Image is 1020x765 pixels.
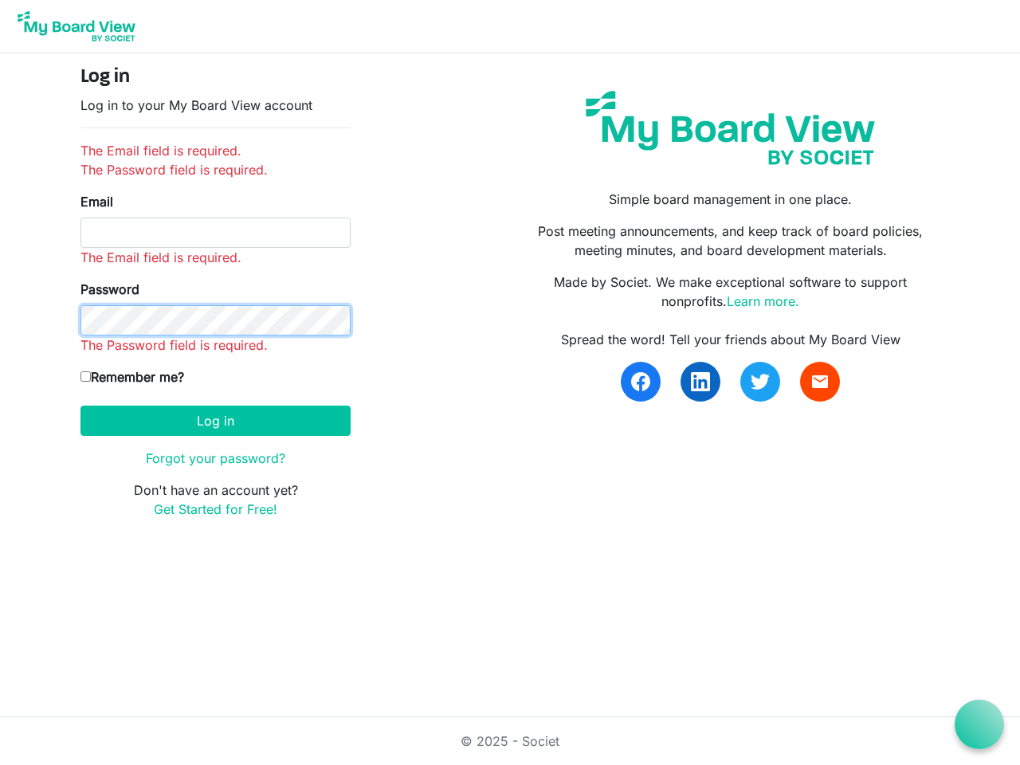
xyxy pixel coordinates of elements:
[80,160,351,179] li: The Password field is required.
[631,372,650,391] img: facebook.svg
[80,192,113,211] label: Email
[154,501,277,517] a: Get Started for Free!
[727,293,799,309] a: Learn more.
[13,6,140,46] img: My Board View Logo
[80,337,268,353] span: The Password field is required.
[691,372,710,391] img: linkedin.svg
[80,66,351,89] h4: Log in
[751,372,770,391] img: twitter.svg
[80,371,91,382] input: Remember me?
[810,372,830,391] span: email
[80,481,351,519] p: Don't have an account yet?
[80,367,184,386] label: Remember me?
[522,190,940,209] p: Simple board management in one place.
[800,362,840,402] a: email
[146,450,285,466] a: Forgot your password?
[522,222,940,260] p: Post meeting announcements, and keep track of board policies, meeting minutes, and board developm...
[80,280,139,299] label: Password
[80,249,241,265] span: The Email field is required.
[80,141,351,160] li: The Email field is required.
[574,79,887,177] img: my-board-view-societ.svg
[80,96,351,115] p: Log in to your My Board View account
[522,273,940,311] p: Made by Societ. We make exceptional software to support nonprofits.
[80,406,351,436] button: Log in
[522,330,940,349] div: Spread the word! Tell your friends about My Board View
[461,733,559,749] a: © 2025 - Societ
